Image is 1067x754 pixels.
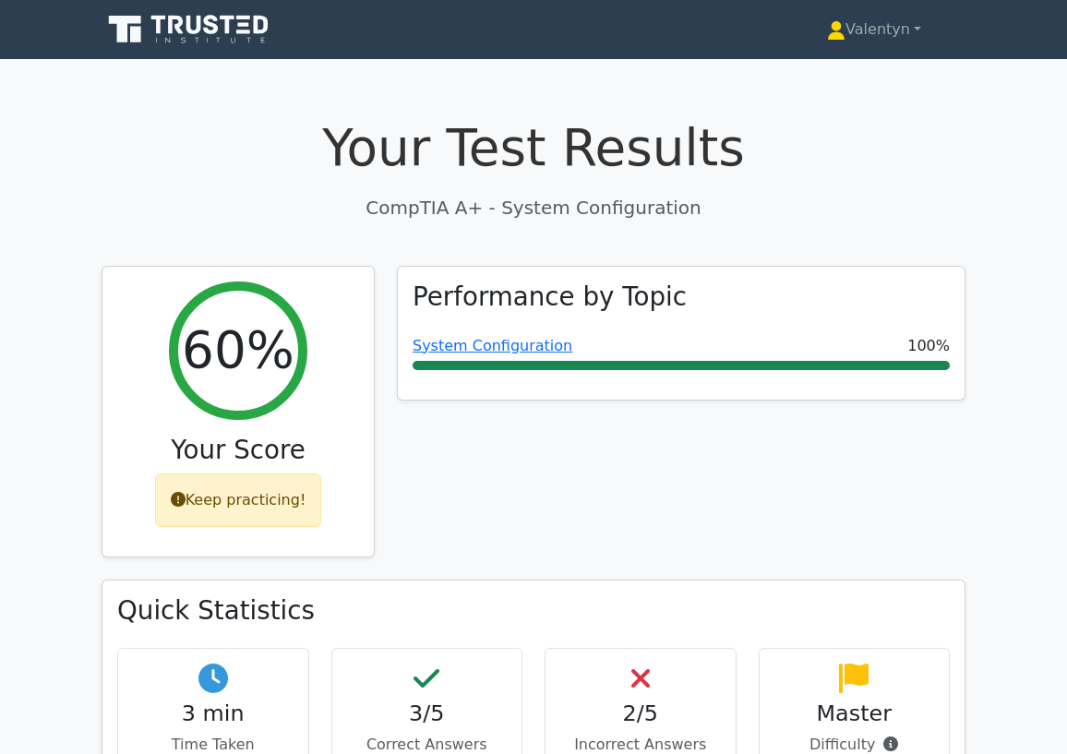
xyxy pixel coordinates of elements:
[413,281,687,312] h3: Performance by Topic
[102,118,965,179] h1: Your Test Results
[347,700,508,727] h4: 3/5
[117,435,359,465] h3: Your Score
[117,595,950,626] h3: Quick Statistics
[907,335,950,357] span: 100%
[413,337,572,354] a: System Configuration
[182,320,294,381] h2: 60%
[155,473,322,527] div: Keep practicing!
[774,700,935,727] h4: Master
[102,194,965,221] p: CompTIA A+ - System Configuration
[783,11,965,48] a: Valentyn
[133,700,294,727] h4: 3 min
[560,700,721,727] h4: 2/5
